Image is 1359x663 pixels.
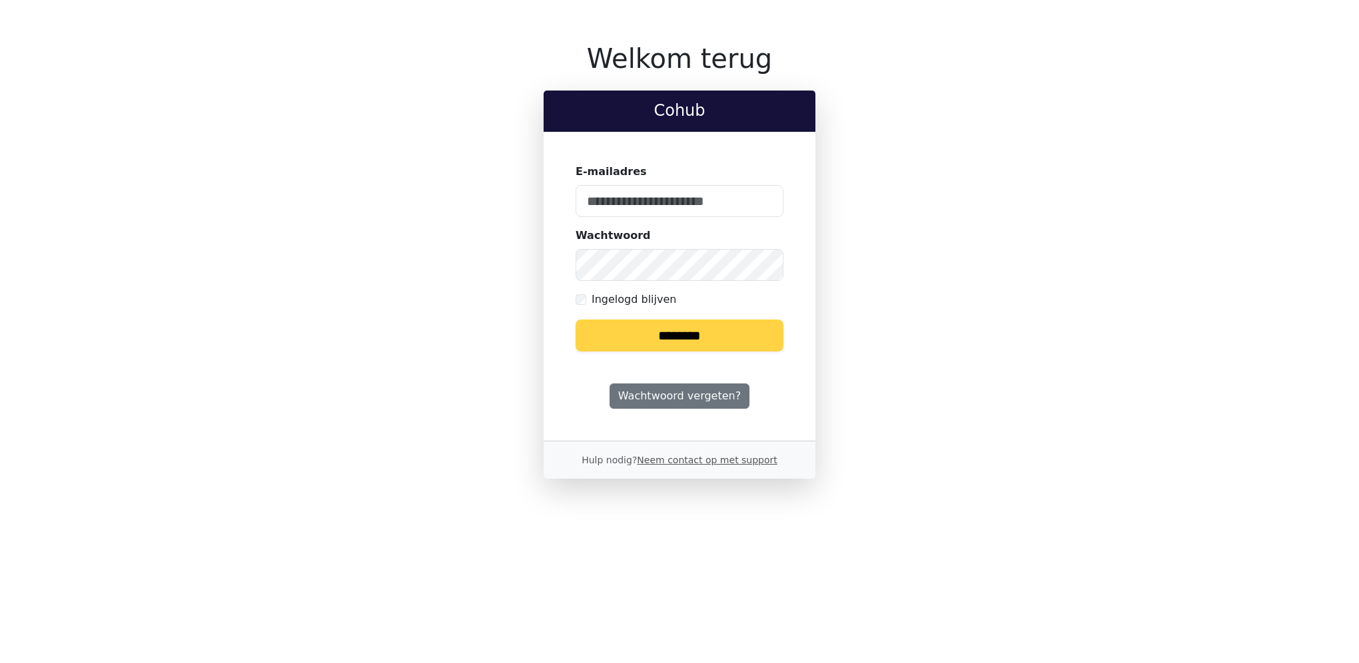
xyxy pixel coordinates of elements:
[637,455,777,465] a: Neem contact op met support
[554,101,805,120] h2: Cohub
[544,43,815,75] h1: Welkom terug
[576,228,651,244] label: Wachtwoord
[592,292,676,308] label: Ingelogd blijven
[610,383,749,409] a: Wachtwoord vergeten?
[576,164,647,180] label: E-mailadres
[582,455,777,465] small: Hulp nodig?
